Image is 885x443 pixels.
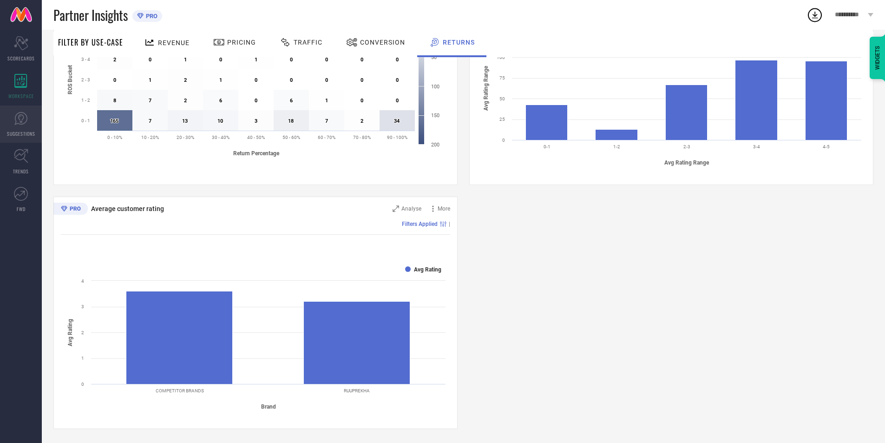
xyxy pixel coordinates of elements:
[502,138,505,143] text: 0
[184,77,187,83] text: 2
[431,84,439,90] text: 100
[67,318,73,346] tspan: Avg Rating
[149,98,151,104] text: 7
[255,57,257,63] text: 1
[81,382,84,387] text: 0
[81,330,84,335] text: 2
[219,57,222,63] text: 0
[217,118,223,124] text: 10
[81,57,90,62] text: 3 - 4
[53,6,128,25] span: Partner Insights
[184,98,187,104] text: 2
[81,304,84,309] text: 3
[58,37,123,48] span: Filter By Use-Case
[361,57,363,63] text: 0
[431,54,437,60] text: 50
[438,205,450,212] span: More
[110,118,118,124] text: 165
[360,39,405,46] span: Conversion
[113,98,116,104] text: 8
[806,7,823,23] div: Open download list
[219,98,222,104] text: 6
[81,98,90,103] text: 1 - 2
[255,98,257,104] text: 0
[544,144,551,149] text: 0-1
[394,118,400,124] text: 34
[414,266,441,273] text: Avg Rating
[361,118,363,124] text: 2
[499,117,505,122] text: 25
[247,135,265,140] text: 40 - 50%
[361,98,363,104] text: 0
[149,77,151,83] text: 1
[81,356,84,361] text: 1
[212,135,229,140] text: 30 - 40%
[177,135,194,140] text: 20 - 30%
[156,388,204,393] text: COMPETITOR BRANDS
[158,39,190,46] span: Revenue
[17,205,26,212] span: FWD
[219,77,222,83] text: 1
[396,77,399,83] text: 0
[431,142,439,148] text: 200
[7,55,35,62] span: SCORECARDS
[184,57,187,63] text: 1
[325,98,328,104] text: 1
[683,144,690,149] text: 2-3
[393,205,399,212] svg: Zoom
[613,144,620,149] text: 1-2
[325,57,328,63] text: 0
[499,75,505,80] text: 75
[227,39,256,46] span: Pricing
[53,203,88,217] div: Premium
[113,57,116,63] text: 2
[431,112,439,119] text: 150
[141,135,159,140] text: 10 - 20%
[7,130,35,137] span: SUGGESTIONS
[149,118,151,124] text: 7
[81,278,84,284] text: 4
[497,55,505,60] text: 100
[499,96,505,101] text: 50
[67,65,73,94] tspan: ROS Bucket
[449,221,450,227] span: |
[290,98,293,104] text: 6
[325,77,328,83] text: 0
[288,118,294,124] text: 18
[396,98,399,104] text: 0
[294,39,322,46] span: Traffic
[753,144,760,149] text: 3-4
[318,135,335,140] text: 60 - 70%
[396,57,399,63] text: 0
[290,57,293,63] text: 0
[255,118,257,124] text: 3
[402,221,438,227] span: Filters Applied
[255,77,257,83] text: 0
[664,159,709,166] tspan: Avg Rating Range
[233,150,280,157] tspan: Return Percentage
[8,93,34,99] span: WORKSPACE
[13,168,29,175] span: TRENDS
[443,39,475,46] span: Returns
[144,13,157,20] span: PRO
[325,118,328,124] text: 7
[823,144,830,149] text: 4-5
[261,403,276,410] tspan: Brand
[387,135,407,140] text: 90 - 100%
[401,205,421,212] span: Analyse
[113,77,116,83] text: 0
[353,135,371,140] text: 70 - 80%
[361,77,363,83] text: 0
[149,57,151,63] text: 0
[81,77,90,82] text: 2 - 3
[483,66,489,111] tspan: Avg Rating Range
[290,77,293,83] text: 0
[81,118,90,123] text: 0 - 1
[91,205,164,212] span: Average customer rating
[107,135,122,140] text: 0 - 10%
[282,135,300,140] text: 50 - 60%
[344,388,370,393] text: RUUPREKHA
[182,118,188,124] text: 13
